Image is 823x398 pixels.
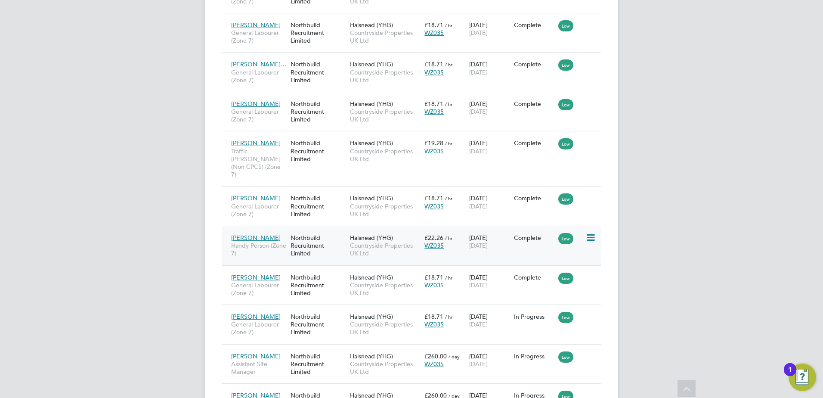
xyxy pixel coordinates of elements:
[514,234,554,242] div: Complete
[231,194,281,202] span: [PERSON_NAME]
[231,68,286,84] span: General Labourer (Zone 7)
[467,230,512,254] div: [DATE]
[350,242,420,257] span: Countryside Properties UK Ltd
[350,139,393,147] span: Halsnead (YHG)
[350,21,393,29] span: Halsnead (YHG)
[445,140,452,146] span: / hr
[467,269,512,293] div: [DATE]
[467,135,512,159] div: [DATE]
[424,281,444,289] span: WZ035
[469,108,488,115] span: [DATE]
[424,29,444,37] span: WZ035
[231,313,281,320] span: [PERSON_NAME]
[350,234,393,242] span: Halsnead (YHG)
[424,234,443,242] span: £22.26
[288,135,348,167] div: Northbuild Recruitment Limited
[445,195,452,202] span: / hr
[558,233,573,244] span: Low
[350,202,420,218] span: Countryside Properties UK Ltd
[288,190,348,222] div: Northbuild Recruitment Limited
[514,313,554,320] div: In Progress
[288,230,348,262] div: Northbuild Recruitment Limited
[467,190,512,214] div: [DATE]
[350,281,420,297] span: Countryside Properties UK Ltd
[231,352,281,360] span: [PERSON_NAME]
[445,101,452,107] span: / hr
[789,364,816,391] button: Open Resource Center, 1 new notification
[350,68,420,84] span: Countryside Properties UK Ltd
[514,274,554,281] div: Complete
[424,202,444,210] span: WZ035
[229,269,601,276] a: [PERSON_NAME]General Labourer (Zone 7)Northbuild Recruitment LimitedHalsnead (YHG)Countryside Pro...
[514,60,554,68] div: Complete
[445,314,452,320] span: / hr
[469,360,488,368] span: [DATE]
[229,190,601,197] a: [PERSON_NAME]General Labourer (Zone 7)Northbuild Recruitment LimitedHalsnead (YHG)Countryside Pro...
[467,17,512,41] div: [DATE]
[424,100,443,108] span: £18.71
[449,353,460,360] span: / day
[229,134,601,142] a: [PERSON_NAME]Traffic [PERSON_NAME] (Non CPCS) (Zone 7)Northbuild Recruitment LimitedHalsnead (YHG...
[229,387,601,394] a: [PERSON_NAME]Site ManagerNorthbuild Recruitment LimitedHalsnead (YHG)Countryside Properties UK Lt...
[558,20,573,31] span: Low
[231,108,286,123] span: General Labourer (Zone 7)
[424,68,444,76] span: WZ035
[469,281,488,289] span: [DATE]
[229,95,601,103] a: [PERSON_NAME]General Labourer (Zone 7)Northbuild Recruitment LimitedHalsnead (YHG)Countryside Pro...
[558,312,573,323] span: Low
[229,56,601,63] a: [PERSON_NAME]…General Labourer (Zone 7)Northbuild Recruitment LimitedHalsnead (YHG)Countryside Pr...
[424,194,443,202] span: £18.71
[231,60,287,68] span: [PERSON_NAME]…
[231,234,281,242] span: [PERSON_NAME]
[229,229,601,236] a: [PERSON_NAME]Handy Person (Zone 7)Northbuild Recruitment LimitedHalsnead (YHG)Countryside Propert...
[469,29,488,37] span: [DATE]
[350,313,393,320] span: Halsnead (YHG)
[231,100,281,108] span: [PERSON_NAME]
[231,360,286,376] span: Assistant Site Manager
[445,235,452,241] span: / hr
[229,308,601,315] a: [PERSON_NAME]General Labourer (Zone 7)Northbuild Recruitment LimitedHalsnead (YHG)Countryside Pro...
[469,68,488,76] span: [DATE]
[514,139,554,147] div: Complete
[231,147,286,179] span: Traffic [PERSON_NAME] (Non CPCS) (Zone 7)
[424,242,444,249] span: WZ035
[467,308,512,333] div: [DATE]
[558,99,573,110] span: Low
[350,360,420,376] span: Countryside Properties UK Ltd
[558,59,573,71] span: Low
[350,147,420,163] span: Countryside Properties UK Ltd
[514,194,554,202] div: Complete
[350,108,420,123] span: Countryside Properties UK Ltd
[288,348,348,380] div: Northbuild Recruitment Limited
[231,29,286,44] span: General Labourer (Zone 7)
[350,29,420,44] span: Countryside Properties UK Ltd
[445,274,452,281] span: / hr
[424,352,447,360] span: £260.00
[231,274,281,281] span: [PERSON_NAME]
[231,242,286,257] span: Handy Person (Zone 7)
[467,348,512,372] div: [DATE]
[469,320,488,328] span: [DATE]
[350,320,420,336] span: Countryside Properties UK Ltd
[424,108,444,115] span: WZ035
[558,351,573,363] span: Low
[350,352,393,360] span: Halsnead (YHG)
[558,193,573,205] span: Low
[288,17,348,49] div: Northbuild Recruitment Limited
[424,313,443,320] span: £18.71
[424,320,444,328] span: WZ035
[445,61,452,68] span: / hr
[424,21,443,29] span: £18.71
[469,242,488,249] span: [DATE]
[231,139,281,147] span: [PERSON_NAME]
[514,100,554,108] div: Complete
[350,194,393,202] span: Halsnead (YHG)
[229,16,601,24] a: [PERSON_NAME]General Labourer (Zone 7)Northbuild Recruitment LimitedHalsnead (YHG)Countryside Pro...
[469,147,488,155] span: [DATE]
[229,348,601,355] a: [PERSON_NAME]Assistant Site ManagerNorthbuild Recruitment LimitedHalsnead (YHG)Countryside Proper...
[350,100,393,108] span: Halsnead (YHG)
[514,352,554,360] div: In Progress
[467,96,512,120] div: [DATE]
[288,308,348,341] div: Northbuild Recruitment Limited
[288,269,348,302] div: Northbuild Recruitment Limited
